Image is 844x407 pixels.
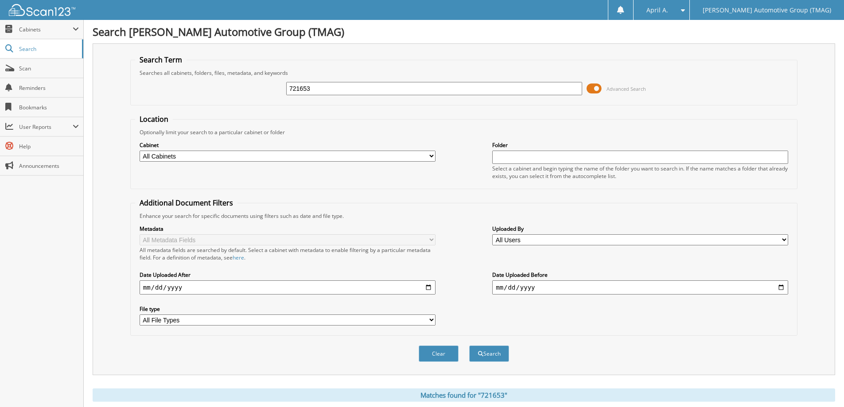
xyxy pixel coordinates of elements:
[492,165,788,180] div: Select a cabinet and begin typing the name of the folder you want to search in. If the name match...
[703,8,831,13] span: [PERSON_NAME] Automotive Group (TMAG)
[140,305,436,313] label: File type
[9,4,75,16] img: scan123-logo-white.svg
[492,280,788,295] input: end
[492,225,788,233] label: Uploaded By
[140,225,436,233] label: Metadata
[135,212,793,220] div: Enhance your search for specific documents using filters such as date and file type.
[135,114,173,124] legend: Location
[140,280,436,295] input: start
[492,271,788,279] label: Date Uploaded Before
[140,141,436,149] label: Cabinet
[19,123,73,131] span: User Reports
[135,128,793,136] div: Optionally limit your search to a particular cabinet or folder
[19,65,79,72] span: Scan
[19,162,79,170] span: Announcements
[93,388,835,402] div: Matches found for "721653"
[492,141,788,149] label: Folder
[135,55,187,65] legend: Search Term
[19,26,73,33] span: Cabinets
[607,85,646,92] span: Advanced Search
[19,143,79,150] span: Help
[233,254,244,261] a: here
[140,271,436,279] label: Date Uploaded After
[135,198,237,208] legend: Additional Document Filters
[19,104,79,111] span: Bookmarks
[646,8,668,13] span: April A.
[140,246,436,261] div: All metadata fields are searched by default. Select a cabinet with metadata to enable filtering b...
[135,69,793,77] div: Searches all cabinets, folders, files, metadata, and keywords
[93,24,835,39] h1: Search [PERSON_NAME] Automotive Group (TMAG)
[419,345,459,362] button: Clear
[19,84,79,92] span: Reminders
[469,345,509,362] button: Search
[19,45,78,53] span: Search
